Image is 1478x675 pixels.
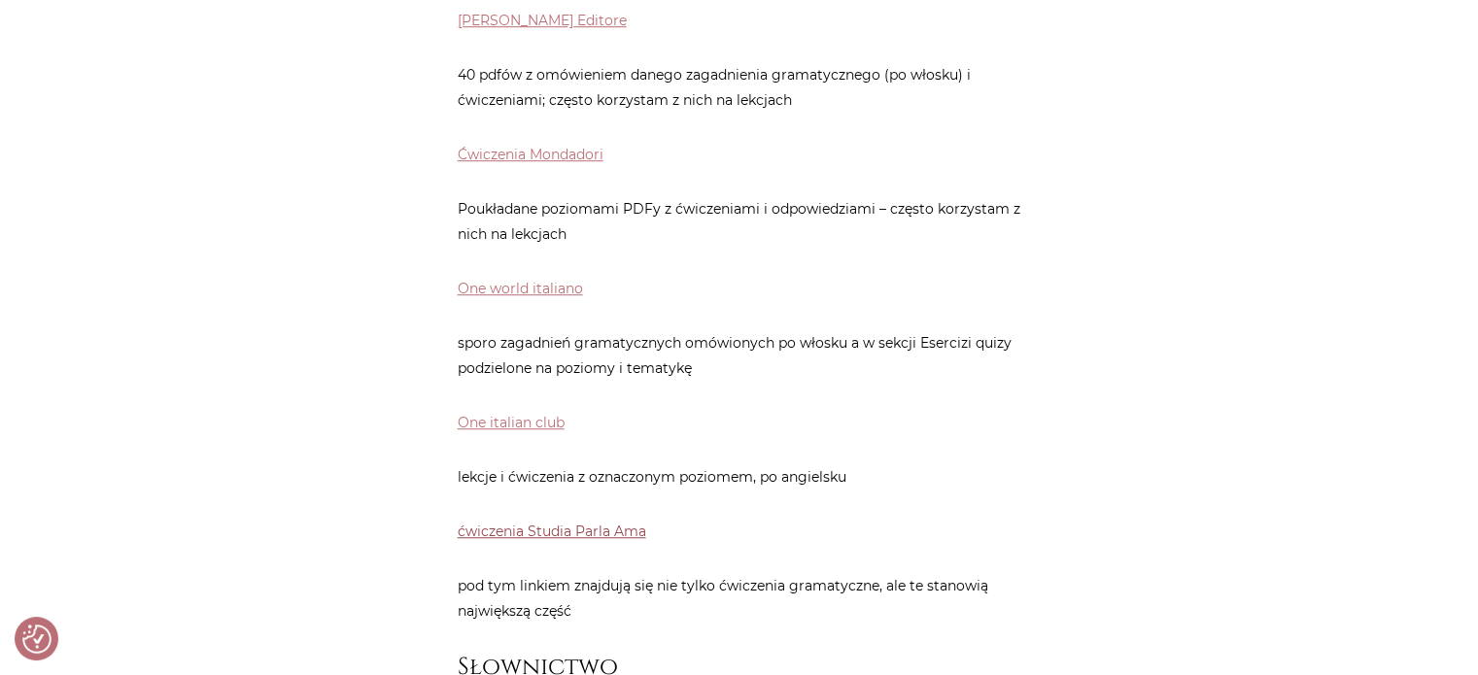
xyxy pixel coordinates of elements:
[458,146,603,163] a: Ćwiczenia Mondadori
[458,196,1021,247] p: Poukładane poziomami PDFy z ćwiczeniami i odpowiedziami – często korzystam z nich na lekcjach
[458,573,1021,624] p: pod tym linkiem znajdują się nie tylko ćwiczenia gramatyczne, ale te stanowią największą część
[458,414,565,431] a: One italian club
[458,280,583,297] a: One world italiano
[458,330,1021,381] p: sporo zagadnień gramatycznych omówionych po włosku a w sekcji Esercizi quizy podzielone na poziom...
[22,624,52,654] img: Revisit consent button
[458,12,627,29] a: [PERSON_NAME] Editore
[458,464,1021,489] p: lekcje i ćwiczenia z oznaczonym poziomem, po angielsku
[458,523,646,540] a: ćwiczenia Studia Parla Ama
[458,62,1021,113] p: 40 pdfów z omówieniem danego zagadnienia gramatycznego (po włosku) i ćwiczeniami; często korzysta...
[22,624,52,654] button: Preferencje co do zgód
